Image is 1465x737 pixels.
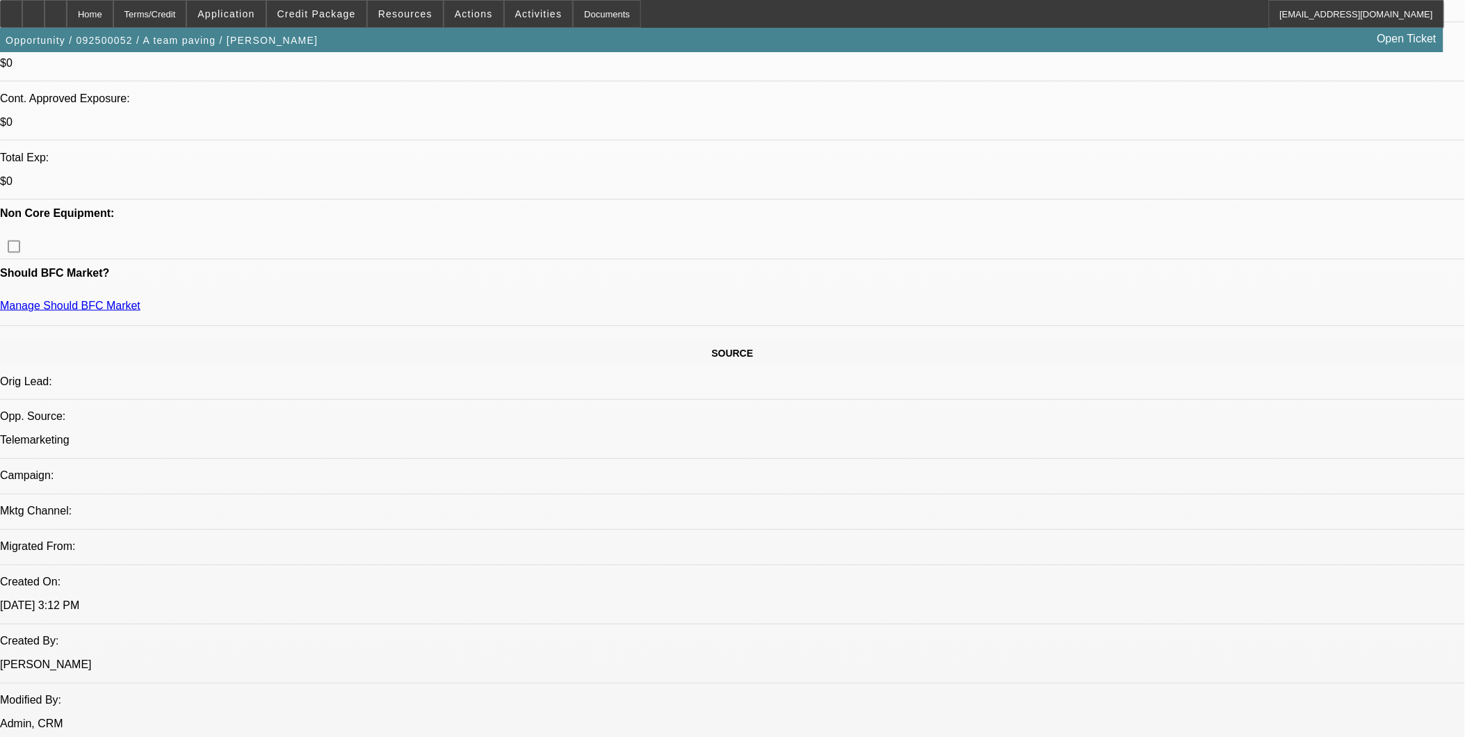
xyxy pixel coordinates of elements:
[187,1,265,27] button: Application
[505,1,573,27] button: Activities
[368,1,443,27] button: Resources
[1372,27,1442,51] a: Open Ticket
[6,35,318,46] span: Opportunity / 092500052 / A team paving / [PERSON_NAME]
[455,8,493,19] span: Actions
[712,348,754,359] span: SOURCE
[444,1,503,27] button: Actions
[378,8,432,19] span: Resources
[515,8,562,19] span: Activities
[197,8,254,19] span: Application
[277,8,356,19] span: Credit Package
[267,1,366,27] button: Credit Package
